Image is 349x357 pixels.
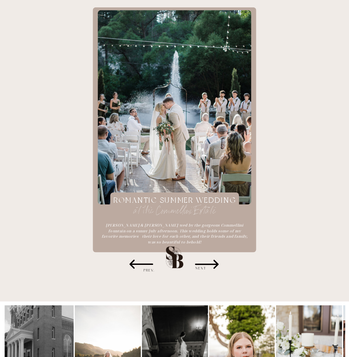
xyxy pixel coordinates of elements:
[100,223,249,255] a: [PERSON_NAME] & [PERSON_NAME] wed by the gorgeous Commellini fountain on a sunny July afternoon. ...
[132,268,167,274] h3: PREV.
[184,266,219,271] h3: NEXT
[107,196,242,207] a: romantic summer wedding
[107,205,242,217] a: at the Commellini Estate
[102,223,247,245] i: [PERSON_NAME] & [PERSON_NAME] wed by the gorgeous Commellini fountain on a sunny July afternoon. ...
